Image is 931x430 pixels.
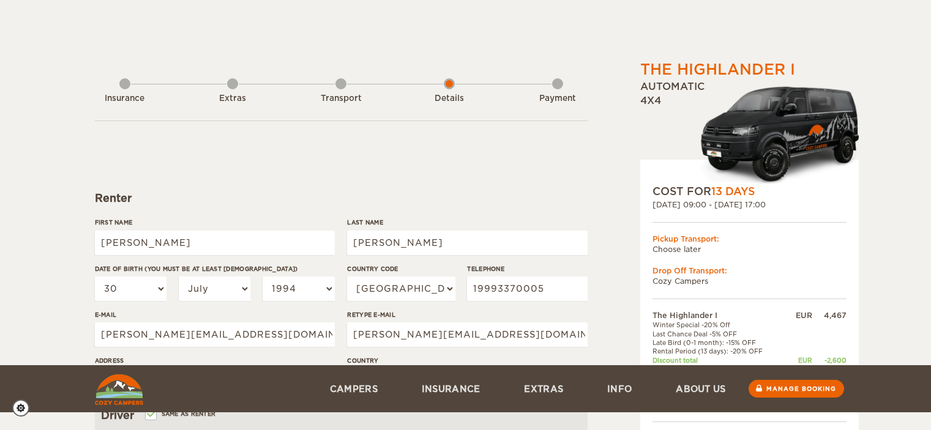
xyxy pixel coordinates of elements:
[585,365,654,412] a: Info
[785,310,812,321] div: EUR
[652,244,847,254] td: Choose later
[347,356,587,365] label: Country
[524,93,591,105] div: Payment
[652,265,847,276] div: Drop Off Transport:
[689,84,859,184] img: Cozy-3.png
[467,276,587,301] input: e.g. 1 234 567 890
[91,93,159,105] div: Insurance
[12,399,37,417] a: Cookie settings
[652,330,785,338] td: Last Chance Deal -5% OFF
[652,276,847,286] td: Cozy Campers
[347,322,587,347] input: e.g. example@example.com
[652,338,785,347] td: Late Bird (0-1 month): -15% OFF
[652,356,785,365] td: Discount total
[652,234,847,244] div: Pickup Transport:
[307,93,375,105] div: Transport
[502,365,585,412] a: Extras
[812,310,847,321] div: 4,467
[95,264,335,273] label: Date of birth (You must be at least [DEMOGRAPHIC_DATA])
[467,264,587,273] label: Telephone
[640,80,859,184] div: Automatic 4x4
[95,218,335,227] label: First Name
[347,264,455,273] label: Country Code
[95,322,335,347] input: e.g. example@example.com
[95,374,143,405] img: Cozy Campers
[711,185,755,198] span: 13 Days
[652,347,785,355] td: Rental Period (13 days): -20% OFF
[199,93,266,105] div: Extras
[652,321,785,329] td: Winter Special -20% Off
[812,356,847,365] div: -2,600
[146,412,154,420] input: Same as renter
[101,408,581,423] div: Driver
[347,231,587,255] input: e.g. Smith
[749,380,844,398] a: Manage booking
[347,218,587,227] label: Last Name
[95,191,588,206] div: Renter
[308,365,400,412] a: Campers
[654,365,747,412] a: About us
[640,59,795,80] div: The Highlander I
[347,310,587,319] label: Retype E-mail
[95,310,335,319] label: E-mail
[416,93,483,105] div: Details
[652,310,785,321] td: The Highlander I
[95,356,335,365] label: Address
[785,356,812,365] div: EUR
[95,231,335,255] input: e.g. William
[146,408,216,420] label: Same as renter
[652,184,847,199] div: COST FOR
[400,365,503,412] a: Insurance
[652,199,847,210] div: [DATE] 09:00 - [DATE] 17:00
